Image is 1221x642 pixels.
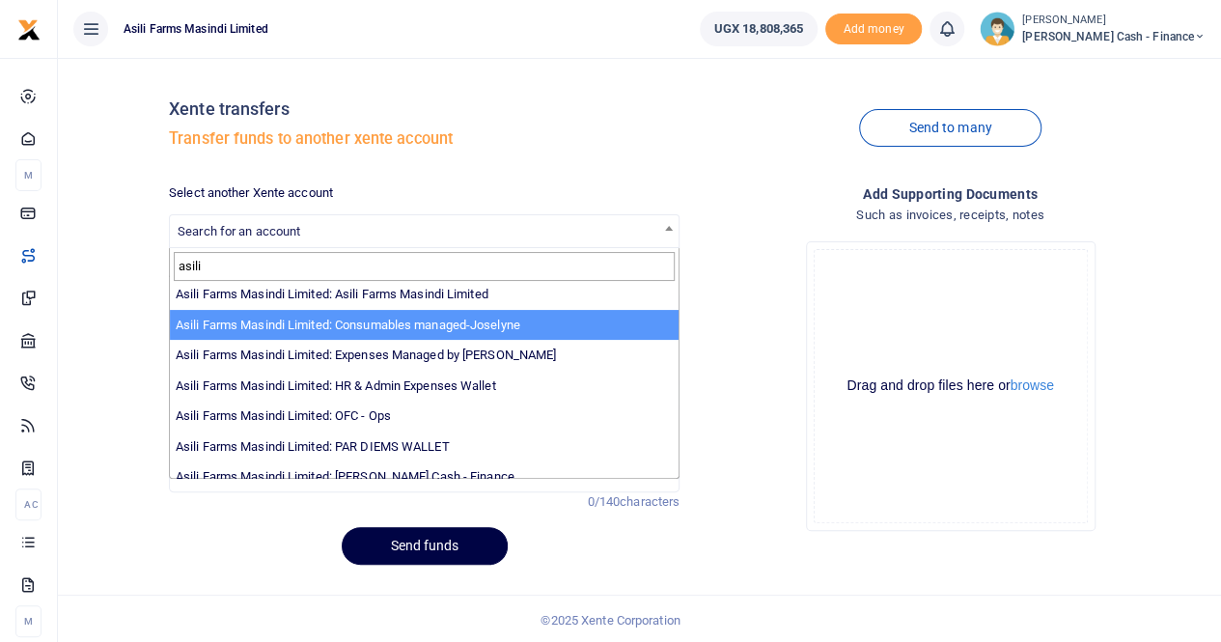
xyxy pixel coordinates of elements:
[169,129,680,149] h5: Transfer funds to another xente account
[176,437,450,457] label: Asili Farms Masindi Limited: PAR DIEMS WALLET
[695,183,1206,205] h4: Add supporting Documents
[700,12,818,46] a: UGX 18,808,365
[1022,13,1206,29] small: [PERSON_NAME]
[15,488,42,520] li: Ac
[169,183,333,203] label: Select another Xente account
[1022,28,1206,45] span: [PERSON_NAME] Cash - Finance
[342,527,508,565] button: Send funds
[588,494,621,509] span: 0/140
[825,14,922,45] li: Toup your wallet
[980,12,1014,46] img: profile-user
[169,214,680,248] span: Search for an account
[15,159,42,191] li: M
[695,205,1206,226] h4: Such as invoices, receipts, notes
[15,605,42,637] li: M
[1011,378,1054,392] button: browse
[176,377,496,396] label: Asili Farms Masindi Limited: HR & Admin Expenses Wallet
[714,19,803,39] span: UGX 18,808,365
[176,467,514,487] label: Asili Farms Masindi Limited: [PERSON_NAME] Cash - Finance
[176,285,488,304] label: Asili Farms Masindi Limited: Asili Farms Masindi Limited
[17,18,41,42] img: logo-small
[178,224,300,238] span: Search for an account
[174,252,675,281] input: Search
[980,12,1206,46] a: profile-user [PERSON_NAME] [PERSON_NAME] Cash - Finance
[815,377,1087,395] div: Drag and drop files here or
[806,241,1096,531] div: File Uploader
[17,21,41,36] a: logo-small logo-large logo-large
[176,316,520,335] label: Asili Farms Masindi Limited: Consumables managed-Joselyne
[169,98,680,120] h4: Xente transfers
[176,406,391,426] label: Asili Farms Masindi Limited: OFC - Ops
[620,494,680,509] span: characters
[116,20,276,38] span: Asili Farms Masindi Limited
[170,215,679,245] span: Search for an account
[692,12,825,46] li: Wallet ballance
[176,346,556,365] label: Asili Farms Masindi Limited: Expenses Managed by [PERSON_NAME]
[825,20,922,35] a: Add money
[859,109,1041,147] a: Send to many
[825,14,922,45] span: Add money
